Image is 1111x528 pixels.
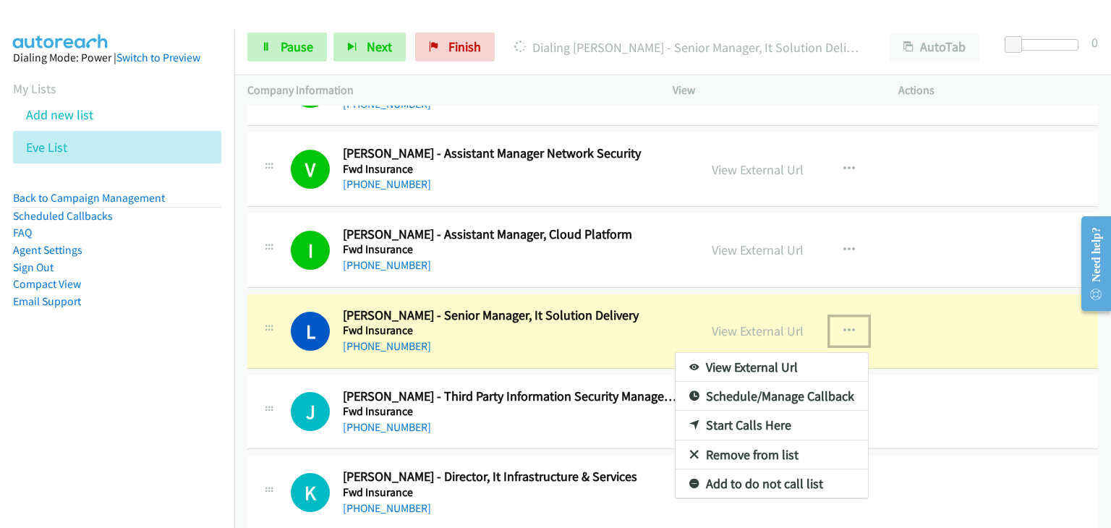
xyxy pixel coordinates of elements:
div: The call is yet to be attempted [291,473,330,512]
a: Agent Settings [13,243,82,257]
h1: J [291,392,330,431]
div: The call is yet to be attempted [291,392,330,431]
a: Remove from list [676,440,868,469]
a: FAQ [13,226,32,239]
a: Sign Out [13,260,54,274]
h1: K [291,473,330,512]
a: Start Calls Here [676,411,868,440]
a: Schedule/Manage Callback [676,382,868,411]
a: View External Url [676,353,868,382]
iframe: Resource Center [1070,206,1111,321]
a: Eve List [26,139,67,156]
a: My Lists [13,80,56,97]
a: Back to Campaign Management [13,191,165,205]
div: Dialing Mode: Power | [13,49,221,67]
a: Email Support [13,294,81,308]
a: Scheduled Callbacks [13,209,113,223]
a: Switch to Preview [116,51,200,64]
a: Add to do not call list [676,469,868,498]
a: Compact View [13,277,81,291]
a: Add new list [26,106,93,123]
